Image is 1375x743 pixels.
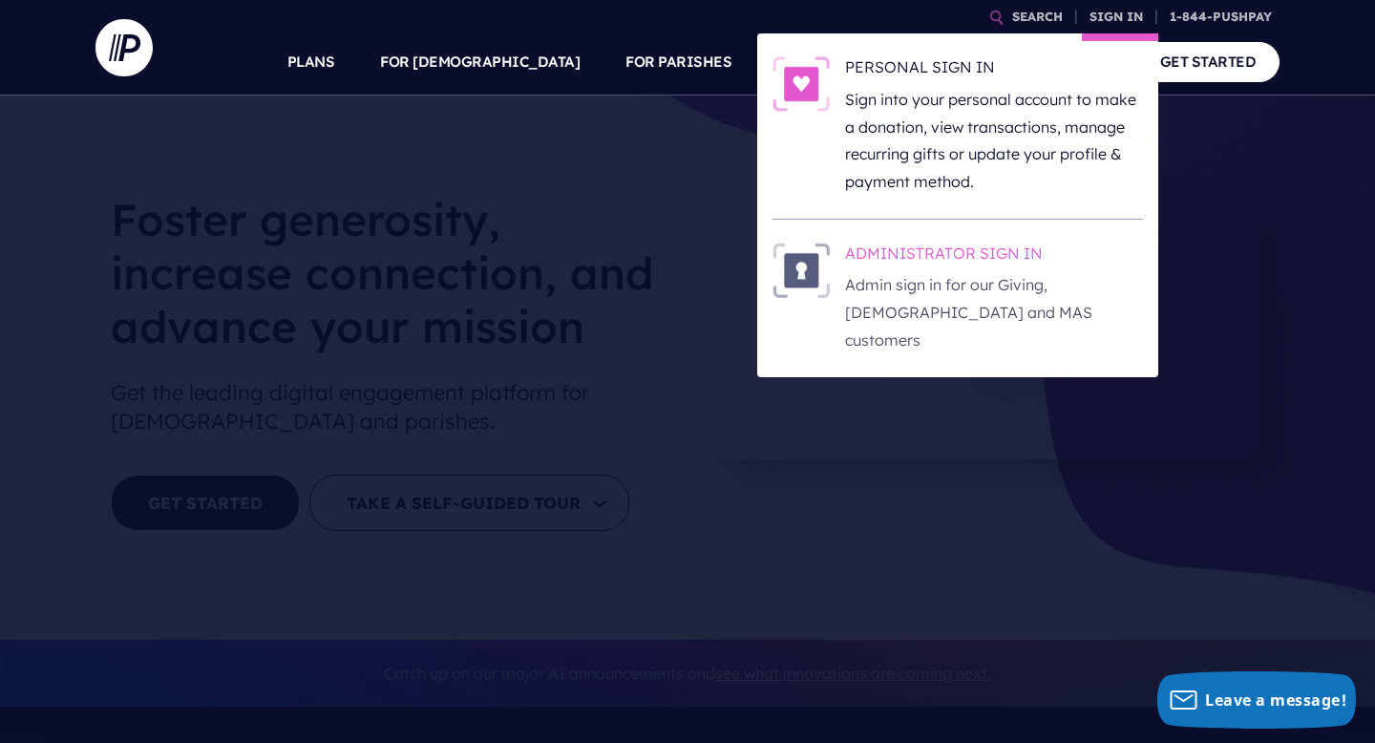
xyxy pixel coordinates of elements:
[845,86,1143,196] p: Sign into your personal account to make a donation, view transactions, manage recurring gifts or ...
[908,29,975,96] a: EXPLORE
[845,56,1143,85] h6: PERSONAL SIGN IN
[1020,29,1090,96] a: COMPANY
[1157,671,1356,729] button: Leave a message!
[772,243,1143,354] a: ADMINISTRATOR SIGN IN - Illustration ADMINISTRATOR SIGN IN Admin sign in for our Giving, [DEMOGRA...
[777,29,862,96] a: SOLUTIONS
[772,243,830,298] img: ADMINISTRATOR SIGN IN - Illustration
[287,29,335,96] a: PLANS
[380,29,580,96] a: FOR [DEMOGRAPHIC_DATA]
[1205,690,1346,711] span: Leave a message!
[845,243,1143,271] h6: ADMINISTRATOR SIGN IN
[772,56,830,112] img: PERSONAL SIGN IN - Illustration
[625,29,731,96] a: FOR PARISHES
[845,271,1143,353] p: Admin sign in for our Giving, [DEMOGRAPHIC_DATA] and MAS customers
[772,56,1143,196] a: PERSONAL SIGN IN - Illustration PERSONAL SIGN IN Sign into your personal account to make a donati...
[1136,42,1280,81] a: GET STARTED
